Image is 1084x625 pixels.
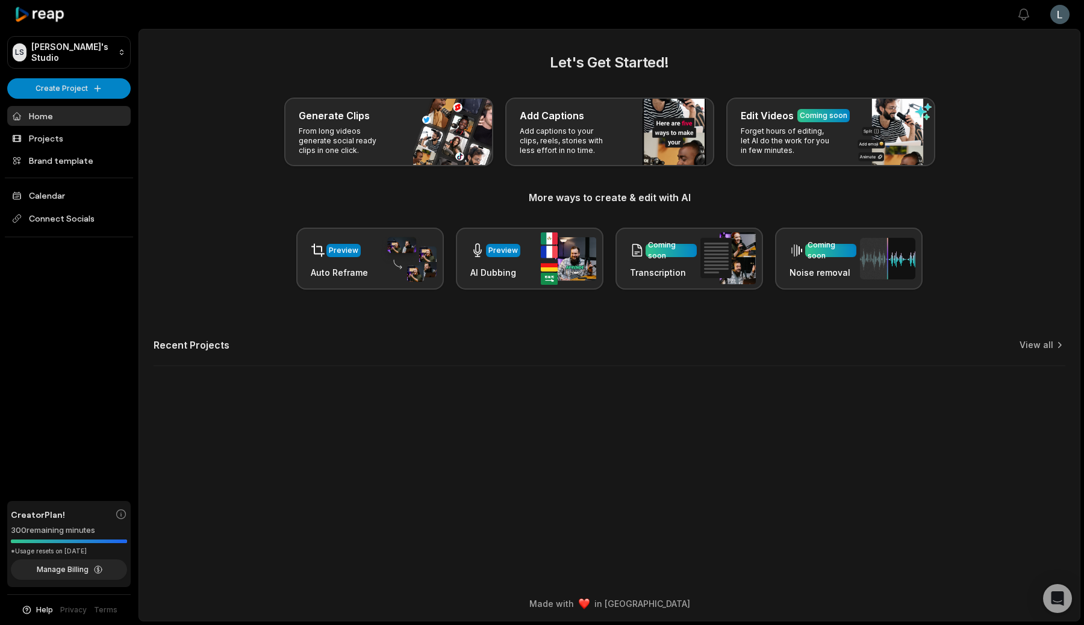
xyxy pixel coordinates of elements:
img: ai_dubbing.png [541,232,596,285]
a: Home [7,106,131,126]
button: Create Project [7,78,131,99]
span: Creator Plan! [11,508,65,521]
h3: Generate Clips [299,108,370,123]
div: Preview [488,245,518,256]
div: Preview [329,245,358,256]
a: Privacy [60,605,87,615]
img: transcription.png [700,232,756,284]
a: View all [1020,339,1053,351]
a: Terms [94,605,117,615]
div: Coming soon [800,110,847,121]
h3: Auto Reframe [311,266,368,279]
a: Projects [7,128,131,148]
div: Made with in [GEOGRAPHIC_DATA] [150,597,1069,610]
p: Add captions to your clips, reels, stories with less effort in no time. [520,126,613,155]
a: Calendar [7,185,131,205]
span: Help [36,605,53,615]
h3: Noise removal [790,266,856,279]
p: Forget hours of editing, let AI do the work for you in few minutes. [741,126,834,155]
h3: Add Captions [520,108,584,123]
button: Manage Billing [11,559,127,580]
h3: AI Dubbing [470,266,520,279]
div: Open Intercom Messenger [1043,584,1072,613]
h2: Let's Get Started! [154,52,1065,73]
img: auto_reframe.png [381,235,437,282]
img: noise_removal.png [860,238,915,279]
p: From long videos generate social ready clips in one click. [299,126,392,155]
h3: More ways to create & edit with AI [154,190,1065,205]
div: Coming soon [648,240,694,261]
img: heart emoji [579,599,590,609]
h3: Edit Videos [741,108,794,123]
h2: Recent Projects [154,339,229,351]
a: Brand template [7,151,131,170]
div: LS [13,43,26,61]
p: [PERSON_NAME]'s Studio [31,42,113,63]
div: Coming soon [808,240,854,261]
button: Help [21,605,53,615]
div: 300 remaining minutes [11,524,127,536]
h3: Transcription [630,266,697,279]
div: *Usage resets on [DATE] [11,547,127,556]
span: Connect Socials [7,208,131,229]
